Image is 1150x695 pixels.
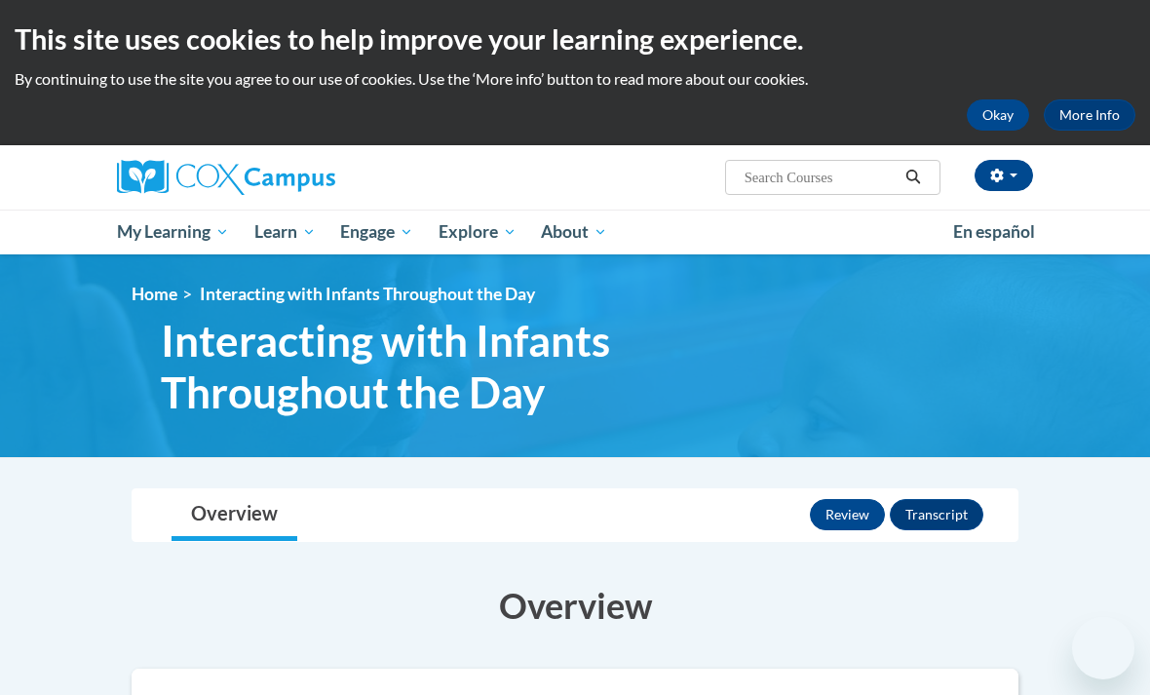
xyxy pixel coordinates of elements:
a: About [529,210,621,254]
span: En español [953,221,1035,242]
a: Cox Campus [117,160,402,195]
button: Transcript [890,499,983,530]
span: Learn [254,220,316,244]
span: Engage [340,220,413,244]
img: Cox Campus [117,160,335,195]
a: Learn [242,210,328,254]
button: Search [899,166,928,189]
input: Search Courses [743,166,899,189]
a: My Learning [104,210,242,254]
a: Explore [426,210,529,254]
a: Home [132,284,177,304]
a: More Info [1044,99,1135,131]
span: Explore [439,220,517,244]
button: Account Settings [975,160,1033,191]
iframe: Button to launch messaging window [1072,617,1134,679]
span: Interacting with Infants Throughout the Day [200,284,535,304]
span: About [541,220,607,244]
a: Engage [327,210,426,254]
span: My Learning [117,220,229,244]
a: Overview [172,489,297,541]
p: By continuing to use the site you agree to our use of cookies. Use the ‘More info’ button to read... [15,68,1135,90]
h3: Overview [132,581,1018,630]
div: Main menu [102,210,1048,254]
button: Okay [967,99,1029,131]
span: Interacting with Infants Throughout the Day [161,315,819,418]
button: Review [810,499,885,530]
h2: This site uses cookies to help improve your learning experience. [15,19,1135,58]
a: En español [940,212,1048,252]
